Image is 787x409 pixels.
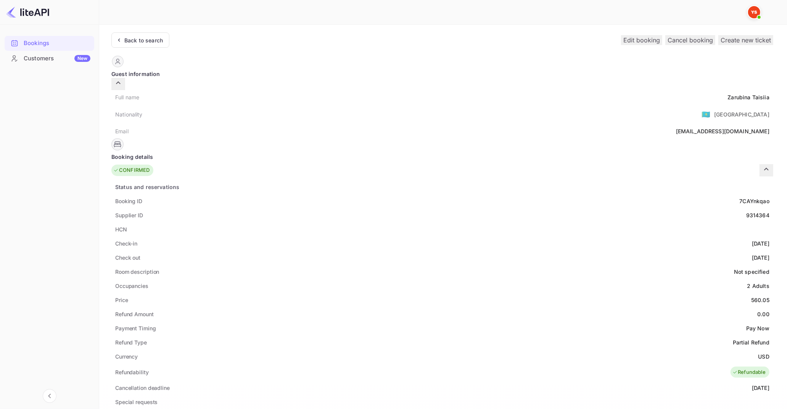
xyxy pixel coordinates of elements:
[6,6,49,18] img: LiteAPI logo
[752,239,769,247] div: [DATE]
[714,110,769,118] div: [GEOGRAPHIC_DATA]
[115,93,139,101] div: Full name
[115,310,154,318] div: Refund Amount
[115,352,138,361] div: Currency
[43,389,56,403] button: Collapse navigation
[751,296,769,304] div: 560.05
[115,211,143,219] div: Supplier ID
[702,107,710,121] span: United States
[747,282,769,290] div: 2 Adults
[74,55,90,62] div: New
[24,54,90,63] div: Customers
[752,254,769,262] div: [DATE]
[732,369,766,376] div: Refundable
[5,36,94,51] div: Bookings
[113,167,150,174] div: CONFIRMED
[115,239,137,247] div: Check-in
[124,36,163,44] div: Back to search
[115,268,159,276] div: Room description
[115,110,143,118] div: Nationality
[728,93,769,101] div: Zarubina Taisiia
[115,183,179,191] div: Status and reservations
[115,225,127,233] div: HCN
[718,35,773,45] button: Create new ticket
[5,51,94,66] div: CustomersNew
[115,127,129,135] div: Email
[115,254,140,262] div: Check out
[665,35,715,45] button: Cancel booking
[746,211,769,219] div: 9314364
[115,384,170,392] div: Cancellation deadline
[746,324,769,332] div: Pay Now
[621,35,662,45] button: Edit booking
[5,51,94,65] a: CustomersNew
[115,398,158,406] div: Special requests
[115,324,156,332] div: Payment Timing
[111,70,773,78] div: Guest information
[115,197,142,205] div: Booking ID
[676,127,769,135] div: [EMAIL_ADDRESS][DOMAIN_NAME]
[115,282,148,290] div: Occupancies
[115,368,149,376] div: Refundability
[748,6,760,18] img: Yandex Support
[757,310,769,318] div: 0.00
[734,268,769,276] div: Not specified
[115,296,128,304] div: Price
[115,338,147,346] div: Refund Type
[758,352,769,361] div: USD
[24,39,90,48] div: Bookings
[5,36,94,50] a: Bookings
[733,338,769,346] div: Partial Refund
[740,197,769,205] div: 7CAYnkqao
[752,384,769,392] div: [DATE]
[111,153,773,161] div: Booking details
